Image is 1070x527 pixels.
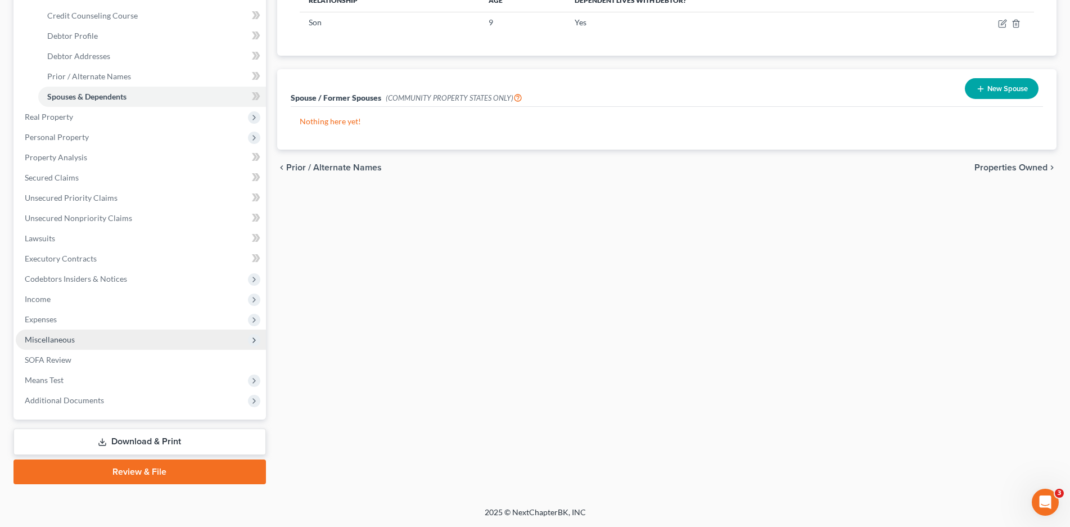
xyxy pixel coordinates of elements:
td: 9 [480,12,566,33]
span: Secured Claims [25,173,79,182]
span: Spouse / Former Spouses [291,93,381,102]
div: 2025 © NextChapterBK, INC [215,507,856,527]
td: Yes [566,12,913,33]
span: Codebtors Insiders & Notices [25,274,127,283]
iframe: Intercom live chat [1032,489,1059,516]
span: Real Property [25,112,73,121]
span: Prior / Alternate Names [47,71,131,81]
a: Property Analysis [16,147,266,168]
span: 3 [1055,489,1064,498]
span: Lawsuits [25,233,55,243]
a: Unsecured Nonpriority Claims [16,208,266,228]
button: chevron_left Prior / Alternate Names [277,163,382,172]
span: Expenses [25,314,57,324]
i: chevron_left [277,163,286,172]
span: Means Test [25,375,64,385]
span: Property Analysis [25,152,87,162]
a: Lawsuits [16,228,266,249]
a: Debtor Profile [38,26,266,46]
span: Miscellaneous [25,335,75,344]
span: Income [25,294,51,304]
i: chevron_right [1048,163,1057,172]
span: Unsecured Nonpriority Claims [25,213,132,223]
a: Prior / Alternate Names [38,66,266,87]
span: (COMMUNITY PROPERTY STATES ONLY) [386,93,522,102]
span: Personal Property [25,132,89,142]
a: Unsecured Priority Claims [16,188,266,208]
p: Nothing here yet! [300,116,1034,127]
span: Debtor Profile [47,31,98,40]
span: Unsecured Priority Claims [25,193,118,202]
a: Secured Claims [16,168,266,188]
a: SOFA Review [16,350,266,370]
a: Debtor Addresses [38,46,266,66]
span: Properties Owned [974,163,1048,172]
span: SOFA Review [25,355,71,364]
span: Debtor Addresses [47,51,110,61]
button: Properties Owned chevron_right [974,163,1057,172]
a: Credit Counseling Course [38,6,266,26]
span: Credit Counseling Course [47,11,138,20]
span: Spouses & Dependents [47,92,127,101]
a: Review & File [13,460,266,484]
span: Additional Documents [25,395,104,405]
a: Download & Print [13,429,266,455]
a: Spouses & Dependents [38,87,266,107]
td: Son [300,12,480,33]
span: Executory Contracts [25,254,97,263]
a: Executory Contracts [16,249,266,269]
button: New Spouse [965,78,1039,99]
span: Prior / Alternate Names [286,163,382,172]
